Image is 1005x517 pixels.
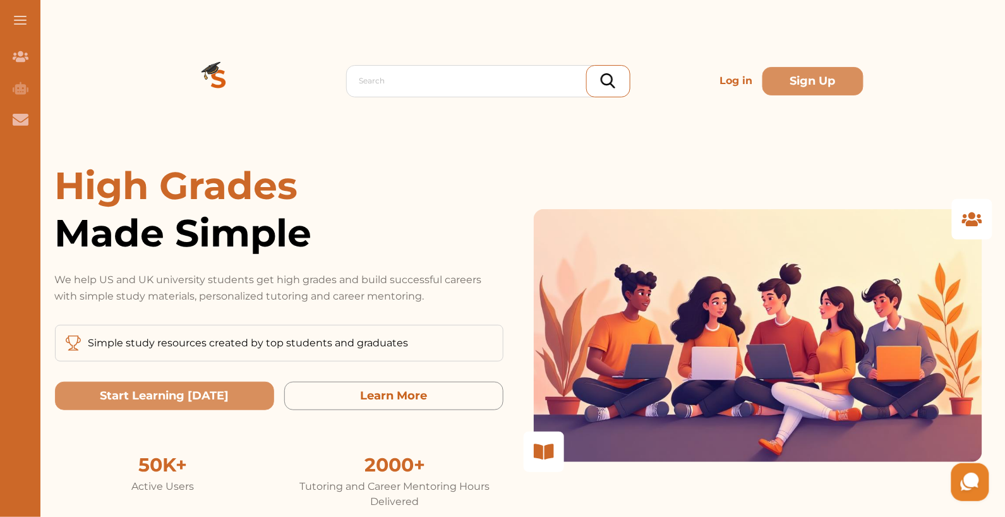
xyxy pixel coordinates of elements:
[55,272,503,305] p: We help US and UK university students get high grades and build successful careers with simple st...
[287,451,503,479] div: 2000+
[702,460,992,504] iframe: HelpCrunch
[284,382,503,410] button: Learn More
[55,382,274,410] button: Start Learning Today
[601,73,615,88] img: search_icon
[55,209,503,257] span: Made Simple
[173,35,264,126] img: Logo
[287,479,503,509] div: Tutoring and Career Mentoring Hours Delivered
[88,336,409,351] p: Simple study resources created by top students and graduates
[55,162,298,209] span: High Grades
[714,68,757,94] p: Log in
[762,67,864,95] button: Sign Up
[55,451,272,479] div: 50K+
[55,479,272,494] div: Active Users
